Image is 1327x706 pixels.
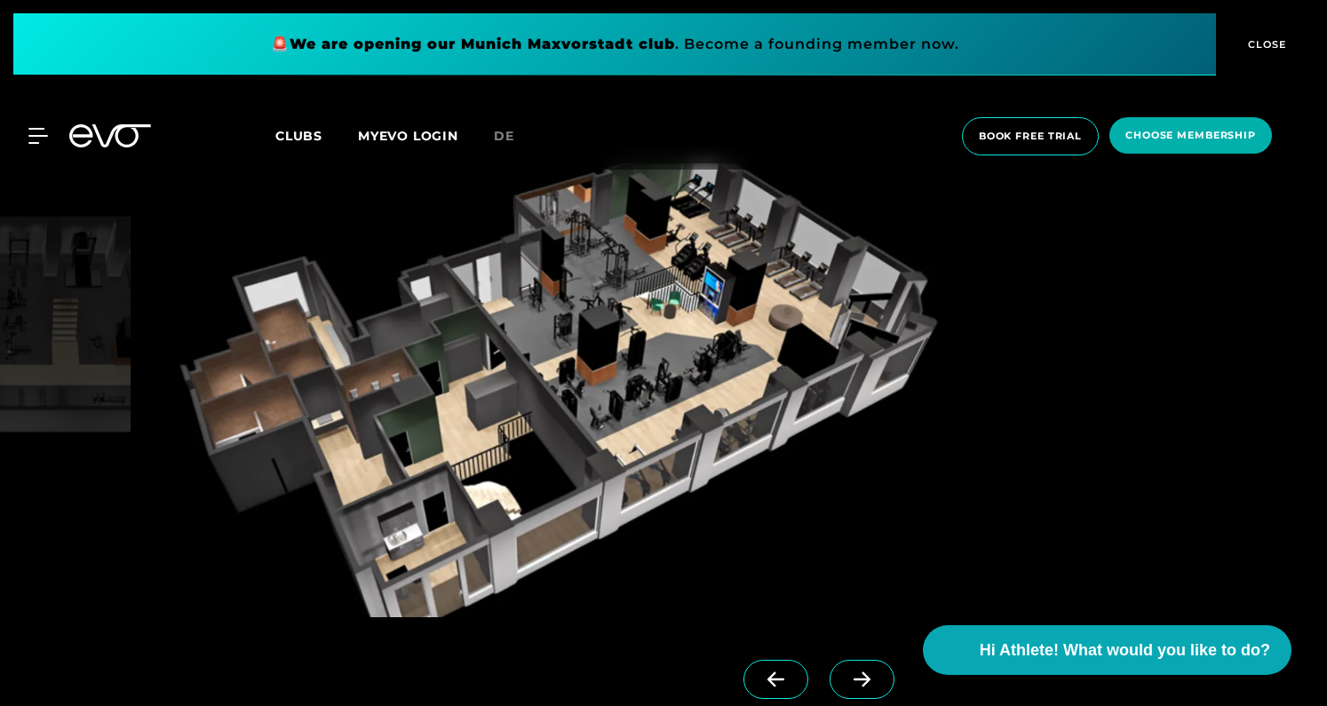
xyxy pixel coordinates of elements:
[1125,128,1256,143] span: choose membership
[1104,117,1277,155] a: choose membership
[138,163,979,617] img: evofitness
[1244,36,1287,52] span: CLOSE
[957,117,1104,155] a: book free trial
[275,127,358,144] a: Clubs
[1216,13,1314,75] button: CLOSE
[494,126,536,147] a: de
[275,128,322,144] span: Clubs
[923,625,1291,675] button: Hi Athlete! What would you like to do?
[979,129,1082,144] span: book free trial
[358,128,458,144] a: MYEVO LOGIN
[494,128,514,144] span: de
[980,639,1270,662] span: Hi Athlete! What would you like to do?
